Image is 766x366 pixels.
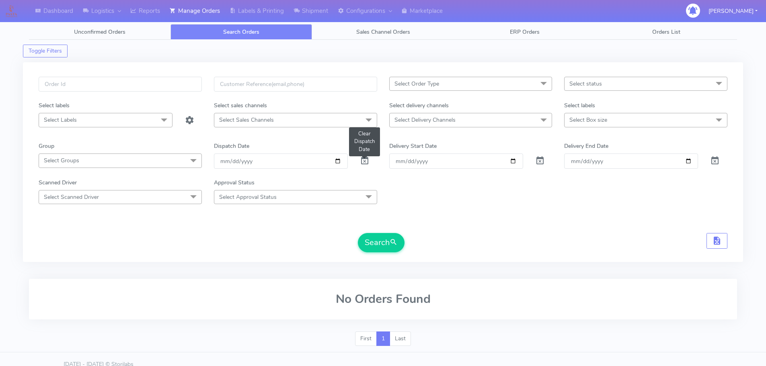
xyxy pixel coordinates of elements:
span: Select Sales Channels [219,116,274,124]
h2: No Orders Found [39,292,727,306]
label: Scanned Driver [39,178,77,187]
input: Order Id [39,77,202,92]
span: Select Delivery Channels [394,116,456,124]
span: ERP Orders [510,28,540,36]
button: [PERSON_NAME] [702,3,764,19]
label: Delivery Start Date [389,142,437,150]
label: Select sales channels [214,101,267,110]
a: 1 [376,331,390,346]
label: Select delivery channels [389,101,449,110]
label: Group [39,142,54,150]
label: Select labels [39,101,70,110]
input: Customer Reference(email,phone) [214,77,377,92]
span: Search Orders [223,28,259,36]
span: Select Groups [44,157,79,164]
label: Select labels [564,101,595,110]
span: Sales Channel Orders [356,28,410,36]
button: Search [358,233,405,252]
ul: Tabs [29,24,737,40]
span: Select Labels [44,116,77,124]
span: Select Scanned Driver [44,193,99,201]
span: Select Box size [569,116,607,124]
span: Select Order Type [394,80,439,88]
button: Toggle Filters [23,45,68,57]
span: Orders List [652,28,680,36]
label: Dispatch Date [214,142,249,150]
label: Approval Status [214,178,255,187]
span: Unconfirmed Orders [74,28,125,36]
span: Select status [569,80,602,88]
span: Select Approval Status [219,193,277,201]
label: Delivery End Date [564,142,608,150]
